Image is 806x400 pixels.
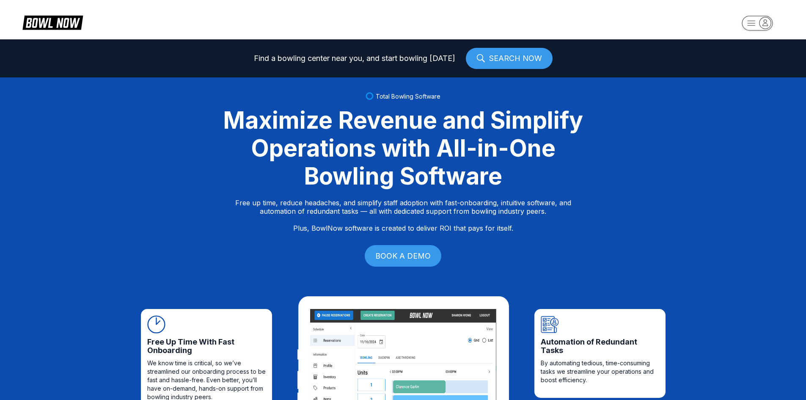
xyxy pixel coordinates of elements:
[213,106,594,190] div: Maximize Revenue and Simplify Operations with All-in-One Bowling Software
[541,359,659,384] span: By automating tedious, time-consuming tasks we streamline your operations and boost efficiency.
[147,338,266,355] span: Free Up Time With Fast Onboarding
[541,338,659,355] span: Automation of Redundant Tasks
[376,93,440,100] span: Total Bowling Software
[235,199,571,232] p: Free up time, reduce headaches, and simplify staff adoption with fast-onboarding, intuitive softw...
[365,245,441,267] a: BOOK A DEMO
[466,48,553,69] a: SEARCH NOW
[254,54,455,63] span: Find a bowling center near you, and start bowling [DATE]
